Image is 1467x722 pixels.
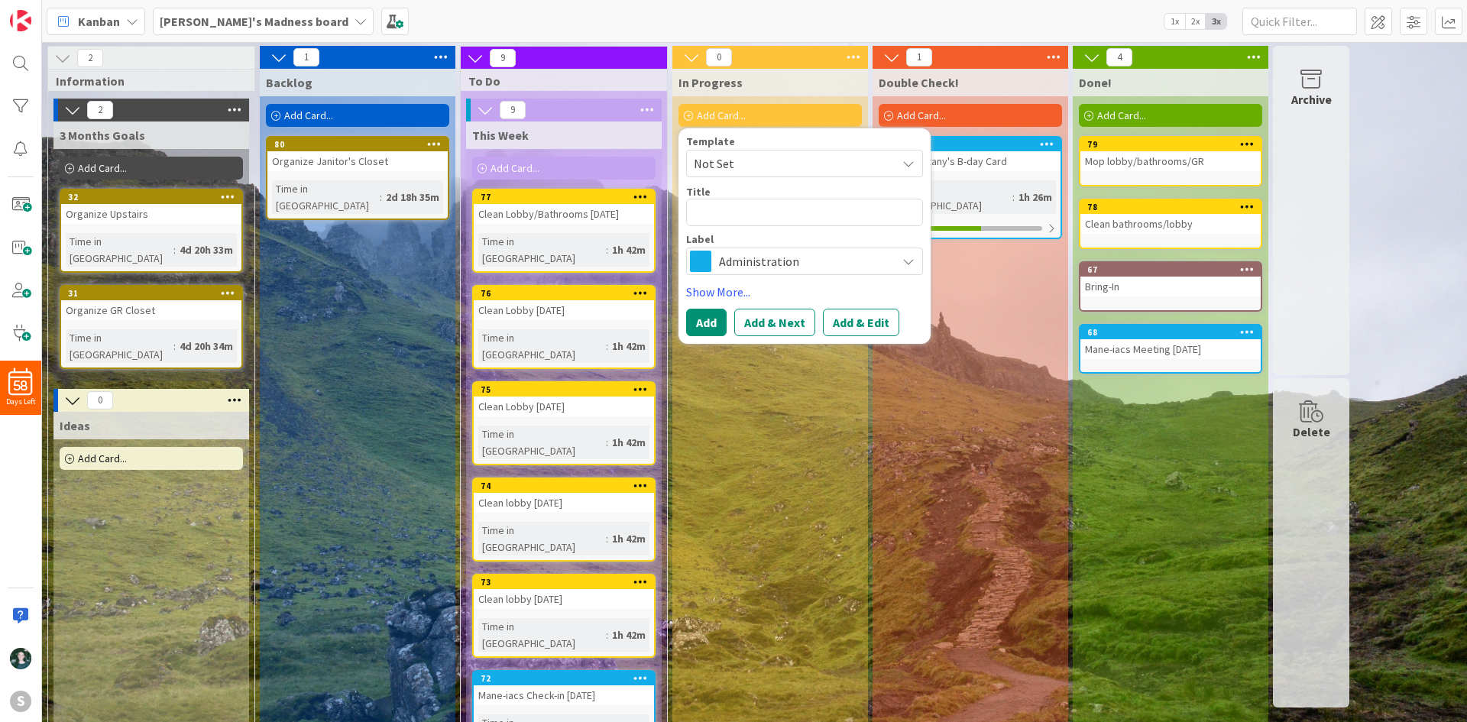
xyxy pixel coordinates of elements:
[887,139,1061,150] div: 61
[78,161,127,175] span: Add Card...
[1080,138,1261,151] div: 79
[686,309,727,336] button: Add
[1012,189,1015,206] span: :
[474,383,654,416] div: 75Clean Lobby [DATE]
[1087,139,1261,150] div: 79
[1080,277,1261,296] div: Bring-In
[897,108,946,122] span: Add Card...
[823,309,899,336] button: Add & Edit
[66,233,173,267] div: Time in [GEOGRAPHIC_DATA]
[719,251,889,272] span: Administration
[173,241,176,258] span: :
[885,180,1012,214] div: Time in [GEOGRAPHIC_DATA]
[272,180,380,214] div: Time in [GEOGRAPHIC_DATA]
[61,300,241,320] div: Organize GR Closet
[176,338,237,355] div: 4d 20h 34m
[474,575,654,589] div: 73
[879,75,959,90] span: Double Check!
[678,75,743,90] span: In Progress
[608,338,649,355] div: 1h 42m
[608,434,649,451] div: 1h 42m
[481,673,654,684] div: 72
[478,618,606,652] div: Time in [GEOGRAPHIC_DATA]
[481,481,654,491] div: 74
[474,287,654,300] div: 76
[906,48,932,66] span: 1
[481,192,654,202] div: 77
[474,397,654,416] div: Clean Lobby [DATE]
[474,383,654,397] div: 75
[87,101,113,119] span: 2
[478,233,606,267] div: Time in [GEOGRAPHIC_DATA]
[478,329,606,363] div: Time in [GEOGRAPHIC_DATA]
[694,154,885,173] span: Not Set
[880,138,1061,151] div: 61
[10,648,31,669] img: KM
[1080,200,1261,214] div: 78
[60,418,90,433] span: Ideas
[880,151,1061,171] div: Make Brittany's B-day Card
[686,185,711,199] label: Title
[1164,14,1185,29] span: 1x
[606,626,608,643] span: :
[1015,189,1056,206] div: 1h 26m
[61,190,241,204] div: 32
[474,685,654,705] div: Mane-iacs Check-in [DATE]
[176,241,237,258] div: 4d 20h 33m
[267,138,448,151] div: 80
[1080,339,1261,359] div: Mane-iacs Meeting [DATE]
[10,691,31,712] div: S
[474,190,654,204] div: 77
[61,190,241,224] div: 32Organize Upstairs
[274,139,448,150] div: 80
[87,391,113,410] span: 0
[606,338,608,355] span: :
[686,283,923,301] a: Show More...
[66,329,173,363] div: Time in [GEOGRAPHIC_DATA]
[481,577,654,588] div: 73
[78,452,127,465] span: Add Card...
[1291,90,1332,108] div: Archive
[267,151,448,171] div: Organize Janitor's Closet
[61,287,241,320] div: 31Organize GR Closet
[380,189,382,206] span: :
[474,287,654,320] div: 76Clean Lobby [DATE]
[474,479,654,493] div: 74
[61,287,241,300] div: 31
[1080,138,1261,171] div: 79Mop lobby/bathrooms/GR
[478,426,606,459] div: Time in [GEOGRAPHIC_DATA]
[472,128,529,143] span: This Week
[1080,214,1261,234] div: Clean bathrooms/lobby
[1242,8,1357,35] input: Quick Filter...
[697,108,746,122] span: Add Card...
[61,204,241,224] div: Organize Upstairs
[608,241,649,258] div: 1h 42m
[606,241,608,258] span: :
[606,530,608,547] span: :
[1080,200,1261,234] div: 78Clean bathrooms/lobby
[608,530,649,547] div: 1h 42m
[1080,151,1261,171] div: Mop lobby/bathrooms/GR
[474,300,654,320] div: Clean Lobby [DATE]
[686,136,735,147] span: Template
[706,48,732,66] span: 0
[77,49,103,67] span: 2
[1079,75,1112,90] span: Done!
[500,101,526,119] span: 9
[14,380,28,391] span: 58
[1206,14,1226,29] span: 3x
[266,75,313,90] span: Backlog
[1080,263,1261,277] div: 67
[1293,423,1330,441] div: Delete
[474,672,654,685] div: 72
[1080,263,1261,296] div: 67Bring-In
[68,288,241,299] div: 31
[474,493,654,513] div: Clean lobby [DATE]
[481,384,654,395] div: 75
[382,189,443,206] div: 2d 18h 35m
[474,589,654,609] div: Clean lobby [DATE]
[491,161,539,175] span: Add Card...
[880,138,1061,171] div: 61Make Brittany's B-day Card
[478,522,606,555] div: Time in [GEOGRAPHIC_DATA]
[293,48,319,66] span: 1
